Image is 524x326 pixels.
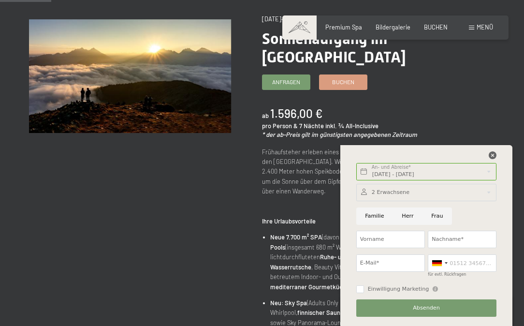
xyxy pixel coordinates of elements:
span: ab [262,112,269,119]
span: [DATE]–[DATE] [262,15,304,23]
span: Absenden [413,304,440,312]
a: Bildergalerie [376,23,410,31]
em: * der ab-Preis gilt im günstigsten angegebenen Zeitraum [262,131,417,138]
span: Menü [477,23,493,31]
strong: Ruhe- und Entspannungsräumen, [320,253,411,261]
div: Germany (Deutschland): +49 [428,255,451,271]
a: Premium Spa [325,23,362,31]
span: pro Person & [262,122,298,130]
strong: finnischer Sauna [297,309,344,316]
strong: Neue 7.700 m² SPA [270,233,322,241]
strong: 6 großzügigen Pools [270,233,434,251]
span: Anfragen [272,78,300,86]
img: Sonnenaufgang im Ahrntal [29,19,231,133]
strong: 60 m Wasserrutsche [270,253,439,270]
strong: Ihre Urlaubsvorteile [262,217,316,225]
strong: regionaler und mediterraner Gourmetküche [270,273,452,290]
a: Anfragen [262,75,310,89]
span: Buchen [332,78,354,86]
a: BUCHEN [424,23,448,31]
label: für evtl. Rückfragen [428,272,466,277]
a: Buchen [320,75,367,89]
input: 01512 3456789 [428,254,496,272]
strong: Neu: Sky Spa [270,299,307,307]
li: (davon 5.500 m² indoor) mit (insgesamt 680 m² Wasserfläche), , 8 lichtdurchfluteten einer , Beaut... [270,232,464,292]
b: 1.596,00 € [270,106,322,120]
span: Sonnenaufgang im [GEOGRAPHIC_DATA] [262,30,406,66]
p: Frühaufsteher erleben eines der beeindruckendsten Naturschauspiele in den [GEOGRAPHIC_DATA]. Wöch... [262,147,464,196]
button: Absenden [356,299,496,317]
span: 7 Nächte [299,122,324,130]
span: inkl. ¾ All-Inclusive [325,122,378,130]
span: Einwilligung Marketing [368,285,429,293]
